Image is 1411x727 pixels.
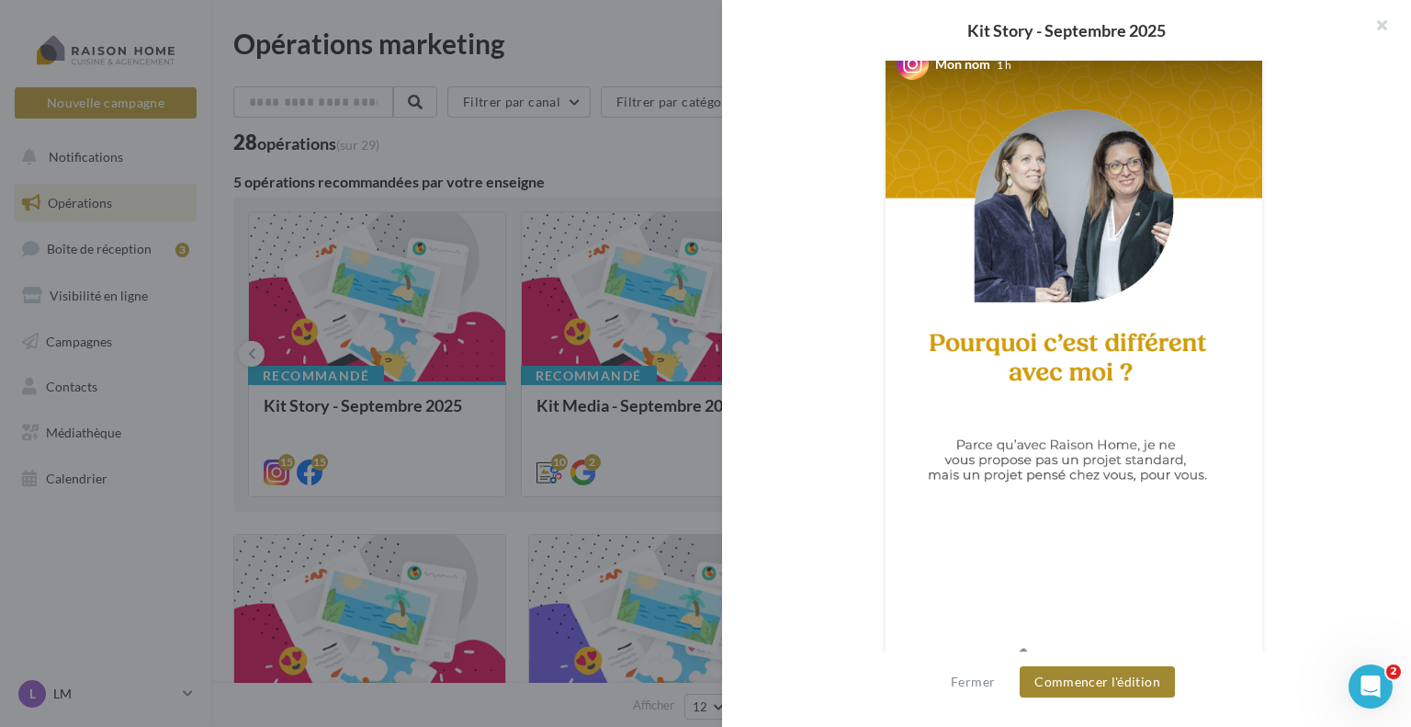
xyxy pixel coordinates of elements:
div: Mon nom [935,55,990,74]
span: 2 [1386,665,1401,679]
button: Fermer [943,671,1002,693]
button: Commencer l'édition [1020,666,1175,698]
iframe: Intercom live chat [1349,665,1393,709]
div: 1 h [997,57,1011,73]
img: Your Instagram story preview [886,22,1262,692]
div: Kit Story - Septembre 2025 [751,22,1382,39]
